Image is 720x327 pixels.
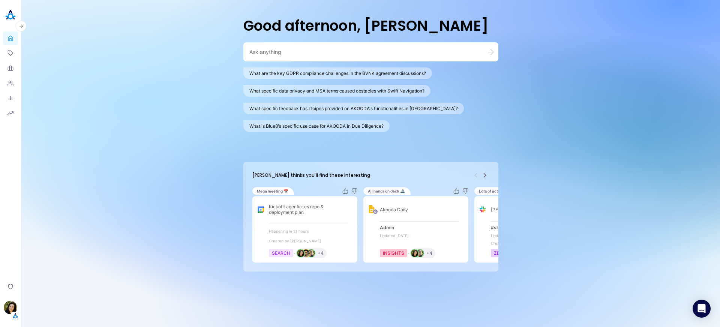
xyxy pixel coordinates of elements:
[424,249,435,257] button: +4
[411,249,418,257] img: Ilana Djemal
[366,204,377,215] img: Google Drive
[243,120,390,132] button: What is Blue8's specific use case for AKOODA in Due Diligence?
[297,249,302,257] a: person badge
[491,233,570,238] span: Updated [DATE]
[477,204,488,215] img: Slack
[12,312,19,320] img: Tenant Logo
[269,204,348,215] span: Kickoff: agentic-es repo & deployment plan
[416,249,424,257] div: Go to person's profile
[380,207,408,213] span: Akooda Daily
[363,187,468,263] div: highlight-card
[269,249,293,257] div: SEARCH
[243,67,432,79] button: What are the key GDPR compliance challenges in the BVNK agreement discussions?
[351,188,357,194] button: Dislike
[373,209,378,214] img: Private Interaction
[491,241,570,245] span: Created by [PERSON_NAME]
[307,249,315,257] button: Alisa Faingold
[411,249,416,257] a: person badge
[269,239,348,243] span: Created by [PERSON_NAME]
[297,249,305,257] div: Go to person's profile
[307,249,315,257] div: Go to person's profile
[302,249,310,257] div: Go to person's profile
[3,298,18,320] button: Ilana DjemalTenant Logo
[4,301,17,314] img: Ilana Djemal
[474,187,579,263] div: highlight-card
[491,249,518,257] div: ZENDESK
[491,225,545,230] div: #shared-akooda-itpipes
[380,225,394,230] div: Admin
[471,171,480,180] button: Previous
[380,249,407,257] a: topic badge
[342,188,348,194] button: Like
[269,229,348,233] span: Happening in 21 hours
[315,249,326,257] button: +4
[307,249,312,257] a: person badge
[380,233,459,238] span: Updated [DATE]
[491,207,539,213] span: [PERSON_NAME] [text]
[293,250,296,256] span: bullet space
[252,172,370,179] h4: [PERSON_NAME] thinks you'll find these interesting
[474,187,515,195] div: Lots of action 🔥
[363,187,411,195] div: All hands on deck 🚢
[302,249,310,257] button: Itamar Niddam
[416,249,424,257] img: Alisa Faingold
[302,249,310,257] img: Itamar Niddam
[252,187,357,263] div: highlight-card
[693,300,711,318] div: Open Intercom Messenger
[462,188,468,194] button: Dislike
[453,188,459,194] button: Like
[411,249,419,257] div: Go to person's profile
[416,249,421,257] a: person badge
[255,204,266,215] img: Google Calendar
[297,249,305,257] button: Ilana Djemal
[411,249,419,257] button: Ilana Djemal
[243,103,464,114] button: What specific feedback has ITpipes provided on AKOODA's functionalities in [GEOGRAPHIC_DATA]?
[302,249,307,257] a: person badge
[416,249,424,257] button: Alisa Faingold
[491,249,518,257] a: topic badge
[480,171,489,180] button: Next
[307,249,315,257] img: Alisa Faingold
[252,187,294,195] div: Mega meeting 📅
[380,249,407,257] div: INSIGHTS
[3,7,18,22] img: Akooda Logo
[297,249,304,257] img: Ilana Djemal
[269,249,293,257] a: topic badge
[243,15,498,36] h1: Good afternoon, [PERSON_NAME]
[407,250,410,256] span: bullet space
[243,85,430,97] button: What specific data privacy and MSA terms caused obstacles with Swift Navigation?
